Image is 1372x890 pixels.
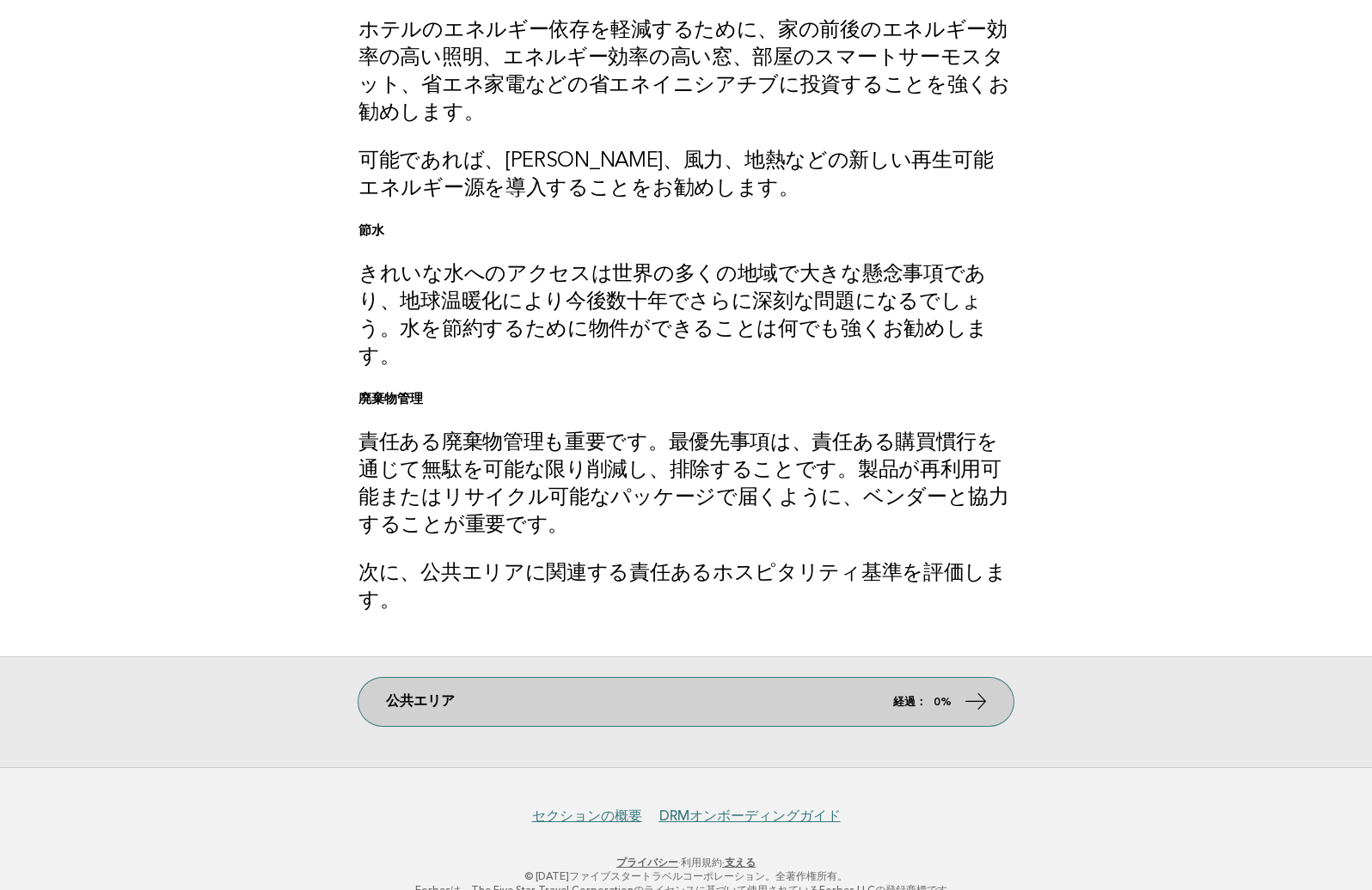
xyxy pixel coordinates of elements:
h3: 次に、公共エリアに関連する責任あるホスピタリティ基準を評価します。 [358,560,1014,615]
a: セクションの概要 [532,808,642,825]
font: 公共エリア [386,693,455,710]
a: · [722,856,725,869]
strong: 廃棄物管理 [358,393,423,406]
h3: きれいな水へのアクセスは世界の多くの地域で大きな懸念事項であり、地球温暖化により今後数十年でさらに深刻な問題になるでしょう。水を節約するために物件ができることは何でも強くお勧めします。 [358,261,1014,371]
a: 支える [725,856,756,869]
a: DRMオンボーディングガイド [659,808,841,825]
h3: 可能であれば、[PERSON_NAME]、風力、地熱などの新しい再生可能エネルギー源を導入することをお勧めします。 [358,148,1014,203]
font: ·利用規約 [616,856,756,869]
em: 経過： [893,697,927,708]
h3: 責任ある廃棄物管理も重要です。最優先事項は、責任ある購買慣行を通じて無駄を可能な限り削減し、排除することです。製品が再利用可能またはリサイクル可能なパッケージで届くように、ベンダーと協力すること... [358,430,1014,539]
a: 公共エリア 経過： 0% [358,678,1014,726]
h3: ホテルのエネルギー依存を軽減するために、家の前後のエネルギー効率の高い照明、エネルギー効率の高い窓、部屋のスマートサーモスタット、省エネ家電などの省エネイニシアチブに投資することを強くお勧めします。 [358,17,1014,127]
strong: 節水 [358,225,384,238]
a: プライバシー [616,856,678,869]
p: © [DATE]ファイブスタートラベルコーポレーション。全著作権所有。 [160,869,1212,883]
strong: 0% [934,697,952,708]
